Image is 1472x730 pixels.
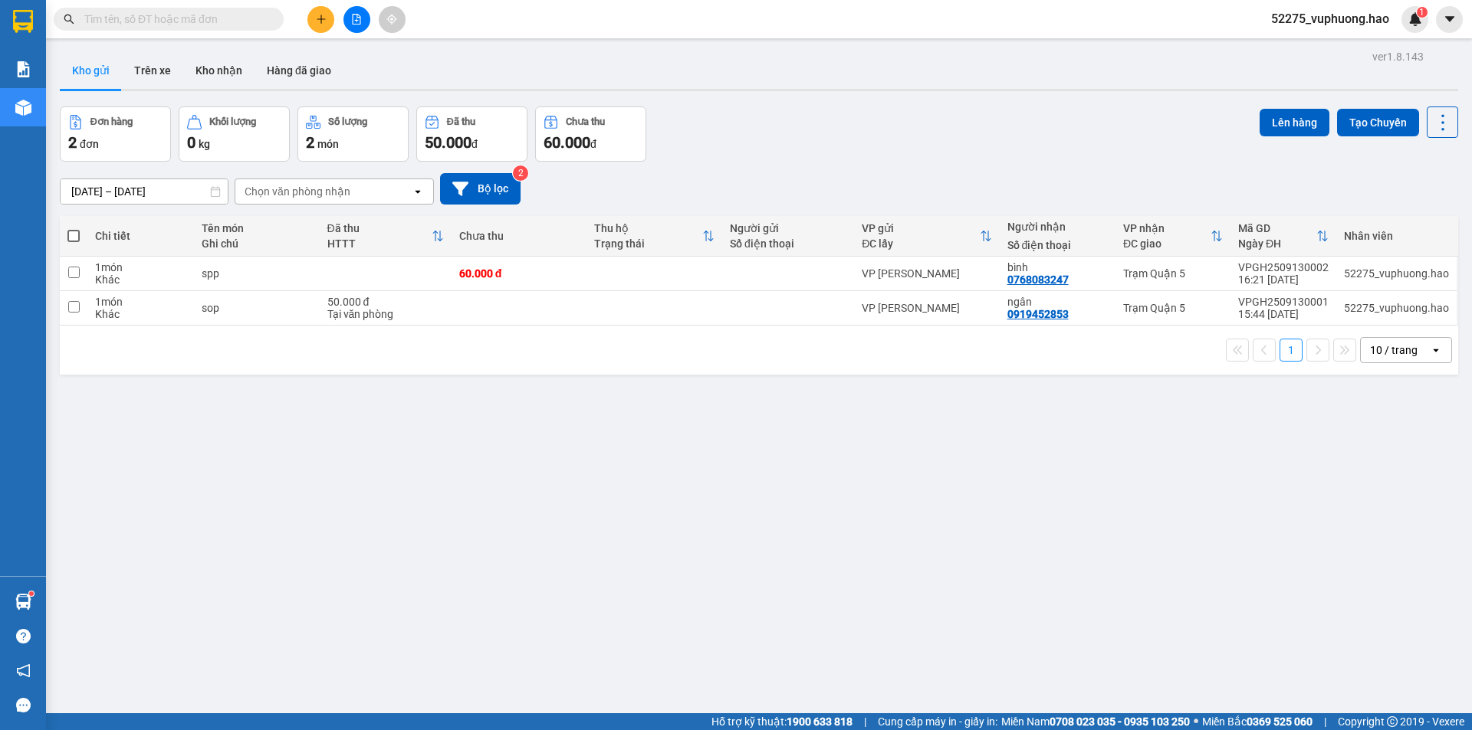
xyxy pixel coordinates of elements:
[730,222,846,234] div: Người gửi
[412,185,424,198] svg: open
[459,267,580,280] div: 60.000 đ
[1344,302,1449,314] div: 52275_vuphuong.hao
[1238,273,1329,286] div: 16:21 [DATE]
[187,133,195,152] span: 0
[19,19,96,96] img: logo.jpg
[878,713,997,730] span: Cung cấp máy in - giấy in:
[1050,715,1190,728] strong: 0708 023 035 - 0935 103 250
[202,222,312,234] div: Tên món
[297,106,409,162] button: Số lượng2món
[379,6,406,33] button: aim
[594,222,702,234] div: Thu hộ
[351,14,362,25] span: file-add
[862,237,979,250] div: ĐC lấy
[1337,109,1419,136] button: Tạo Chuyến
[1007,261,1108,273] div: bình
[1123,237,1211,250] div: ĐC giao
[143,38,641,57] li: 26 Phó Cơ Điều, Phường 12
[202,302,312,314] div: sop
[1238,296,1329,308] div: VPGH2509130001
[1430,344,1442,356] svg: open
[209,116,256,127] div: Khối lượng
[459,230,580,242] div: Chưa thu
[1372,48,1424,65] div: ver 1.8.143
[16,629,31,643] span: question-circle
[1007,273,1069,286] div: 0768083247
[179,106,290,162] button: Khối lượng0kg
[440,173,521,205] button: Bộ lọc
[202,237,312,250] div: Ghi chú
[416,106,527,162] button: Đã thu50.000đ
[711,713,853,730] span: Hỗ trợ kỹ thuật:
[202,267,312,280] div: spp
[1001,713,1190,730] span: Miền Nam
[1238,308,1329,320] div: 15:44 [DATE]
[1324,713,1326,730] span: |
[1230,216,1336,257] th: Toggle SortBy
[1344,267,1449,280] div: 52275_vuphuong.hao
[13,10,33,33] img: logo-vxr
[447,116,475,127] div: Đã thu
[787,715,853,728] strong: 1900 633 818
[183,52,255,89] button: Kho nhận
[1247,715,1313,728] strong: 0369 525 060
[60,52,122,89] button: Kho gửi
[327,296,444,308] div: 50.000 đ
[317,138,339,150] span: món
[327,237,432,250] div: HTTT
[328,116,367,127] div: Số lượng
[143,57,641,76] li: Hotline: 02839552959
[586,216,722,257] th: Toggle SortBy
[16,698,31,712] span: message
[95,230,186,242] div: Chi tiết
[1194,719,1198,725] span: ⚪️
[16,663,31,678] span: notification
[1419,7,1424,18] span: 1
[1123,302,1223,314] div: Trạm Quận 5
[316,14,327,25] span: plus
[245,184,350,199] div: Chọn văn phòng nhận
[307,6,334,33] button: plus
[1408,12,1422,26] img: icon-new-feature
[84,11,265,28] input: Tìm tên, số ĐT hoặc mã đơn
[1123,222,1211,234] div: VP nhận
[1238,261,1329,273] div: VPGH2509130002
[64,14,74,25] span: search
[95,261,186,273] div: 1 món
[425,133,472,152] span: 50.000
[862,222,979,234] div: VP gửi
[862,267,991,280] div: VP [PERSON_NAME]
[15,61,31,77] img: solution-icon
[1238,237,1316,250] div: Ngày ĐH
[19,111,268,136] b: GỬI : VP [PERSON_NAME]
[95,308,186,320] div: Khác
[255,52,343,89] button: Hàng đã giao
[513,165,528,181] sup: 2
[1436,6,1463,33] button: caret-down
[29,591,34,596] sup: 1
[15,594,31,610] img: warehouse-icon
[1007,296,1108,308] div: ngân
[864,713,866,730] span: |
[61,179,228,204] input: Select a date range.
[122,52,183,89] button: Trên xe
[1387,716,1398,727] span: copyright
[1344,230,1449,242] div: Nhân viên
[1007,308,1069,320] div: 0919452853
[199,138,210,150] span: kg
[566,116,605,127] div: Chưa thu
[594,237,702,250] div: Trạng thái
[862,302,991,314] div: VP [PERSON_NAME]
[1007,239,1108,251] div: Số điện thoại
[1417,7,1428,18] sup: 1
[1443,12,1457,26] span: caret-down
[472,138,478,150] span: đ
[306,133,314,152] span: 2
[386,14,397,25] span: aim
[1007,221,1108,233] div: Người nhận
[95,273,186,286] div: Khác
[15,100,31,116] img: warehouse-icon
[1115,216,1230,257] th: Toggle SortBy
[590,138,596,150] span: đ
[320,216,452,257] th: Toggle SortBy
